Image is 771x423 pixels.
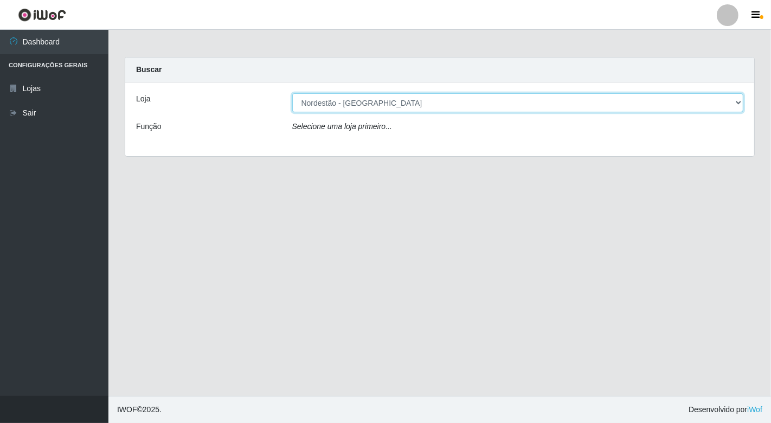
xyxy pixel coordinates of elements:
[117,405,137,414] span: IWOF
[18,8,66,22] img: CoreUI Logo
[292,122,392,131] i: Selecione uma loja primeiro...
[136,121,162,132] label: Função
[747,405,762,414] a: iWof
[136,65,162,74] strong: Buscar
[689,404,762,415] span: Desenvolvido por
[117,404,162,415] span: © 2025 .
[136,93,150,105] label: Loja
